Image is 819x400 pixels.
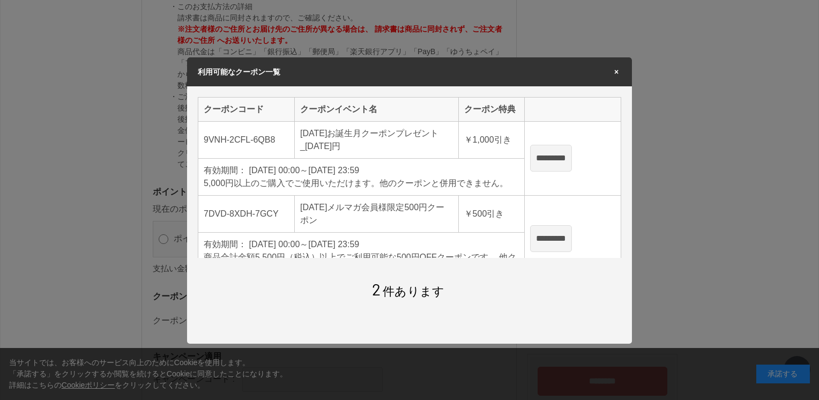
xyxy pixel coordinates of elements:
[458,195,524,232] td: 引き
[464,135,494,144] span: ￥1,000
[249,240,359,249] span: [DATE] 00:00～[DATE] 23:59
[372,279,381,299] span: 2
[612,68,621,76] span: ×
[198,97,295,121] th: クーポンコード
[372,285,445,298] span: 件あります
[198,195,295,232] td: 7DVD-8XDH-7GCY
[464,209,487,218] span: ￥500
[458,121,524,158] td: 引き
[198,68,280,76] span: 利用可能なクーポン一覧
[198,121,295,158] td: 9VNH-2CFL-6QB8
[295,195,459,232] td: [DATE]メルマガ会員様限定500円クーポン
[204,251,519,277] div: 商品合計金額5,500円（税込）以上でご利用可能な500円OFFクーポンです。 他クーポンとの併用はできません。
[295,97,459,121] th: クーポンイベント名
[295,121,459,158] td: [DATE]お誕生月クーポンプレゼント_[DATE]円
[204,177,519,190] div: 5,000円以上のご購入でご使用いただけます。他のクーポンと併用できません。
[458,97,524,121] th: クーポン特典
[204,240,247,249] span: 有効期間：
[204,166,247,175] span: 有効期間：
[249,166,359,175] span: [DATE] 00:00～[DATE] 23:59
